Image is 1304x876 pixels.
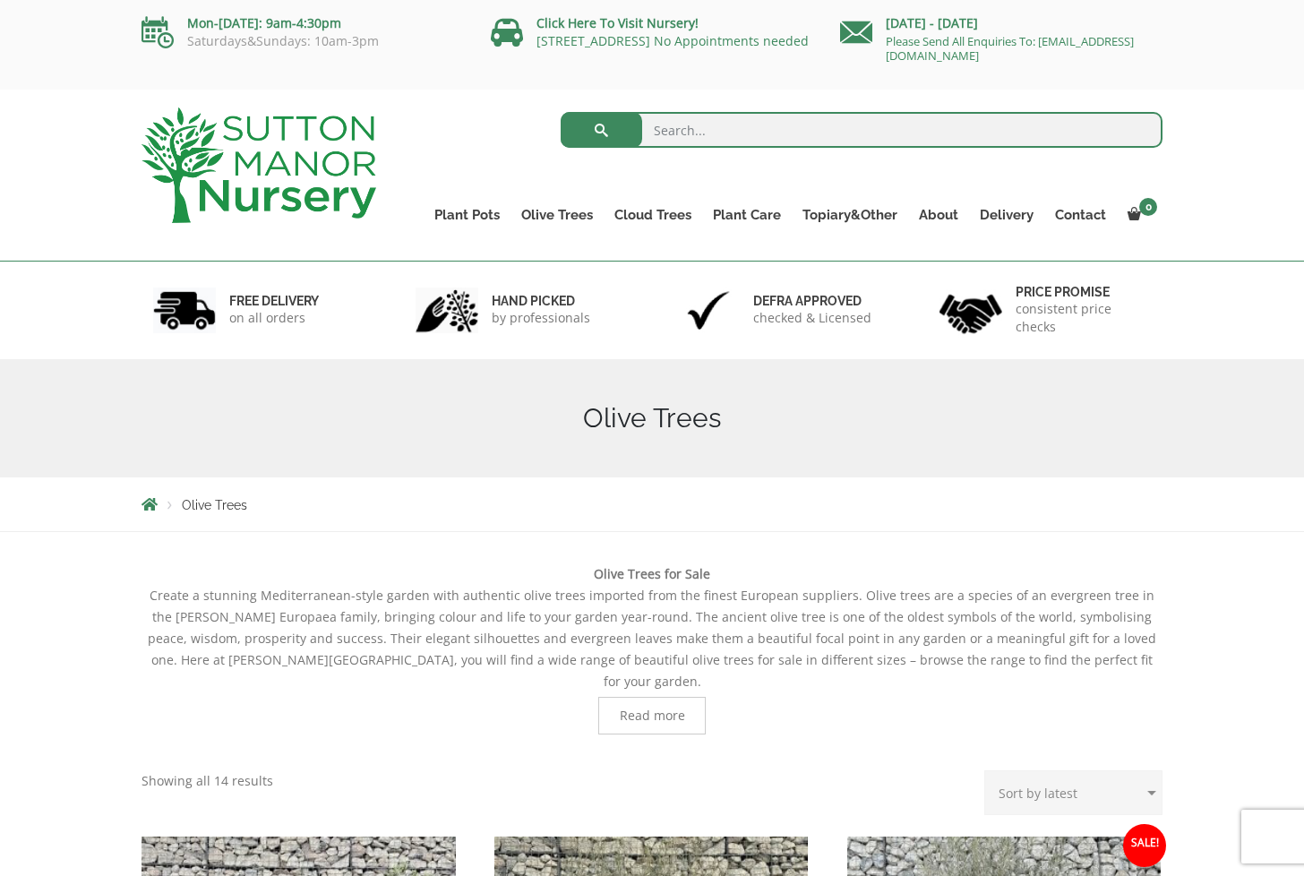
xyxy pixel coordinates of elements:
span: Sale! [1123,824,1166,867]
b: Olive Trees for Sale [594,565,710,582]
h6: Defra approved [753,293,871,309]
span: Olive Trees [182,498,247,512]
a: Olive Trees [510,202,604,228]
a: Cloud Trees [604,202,702,228]
h6: Price promise [1016,284,1152,300]
a: Please Send All Enquiries To: [EMAIL_ADDRESS][DOMAIN_NAME] [886,33,1134,64]
a: 0 [1117,202,1162,228]
p: on all orders [229,309,319,327]
a: Delivery [969,202,1044,228]
div: Create a stunning Mediterranean-style garden with authentic olive trees imported from the finest ... [142,563,1162,734]
p: Showing all 14 results [142,770,273,792]
a: Contact [1044,202,1117,228]
a: Topiary&Other [792,202,908,228]
p: Saturdays&Sundays: 10am-3pm [142,34,464,48]
span: 0 [1139,198,1157,216]
p: Mon-[DATE]: 9am-4:30pm [142,13,464,34]
a: Plant Care [702,202,792,228]
select: Shop order [984,770,1162,815]
a: About [908,202,969,228]
input: Search... [561,112,1163,148]
span: Read more [620,709,685,722]
p: by professionals [492,309,590,327]
a: [STREET_ADDRESS] No Appointments needed [536,32,809,49]
h6: hand picked [492,293,590,309]
img: 4.jpg [939,283,1002,338]
nav: Breadcrumbs [142,497,1162,511]
p: consistent price checks [1016,300,1152,336]
a: Plant Pots [424,202,510,228]
h1: Olive Trees [142,402,1162,434]
p: [DATE] - [DATE] [840,13,1162,34]
img: 3.jpg [677,288,740,333]
img: 1.jpg [153,288,216,333]
img: logo [142,107,376,223]
img: 2.jpg [416,288,478,333]
p: checked & Licensed [753,309,871,327]
h6: FREE DELIVERY [229,293,319,309]
a: Click Here To Visit Nursery! [536,14,699,31]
